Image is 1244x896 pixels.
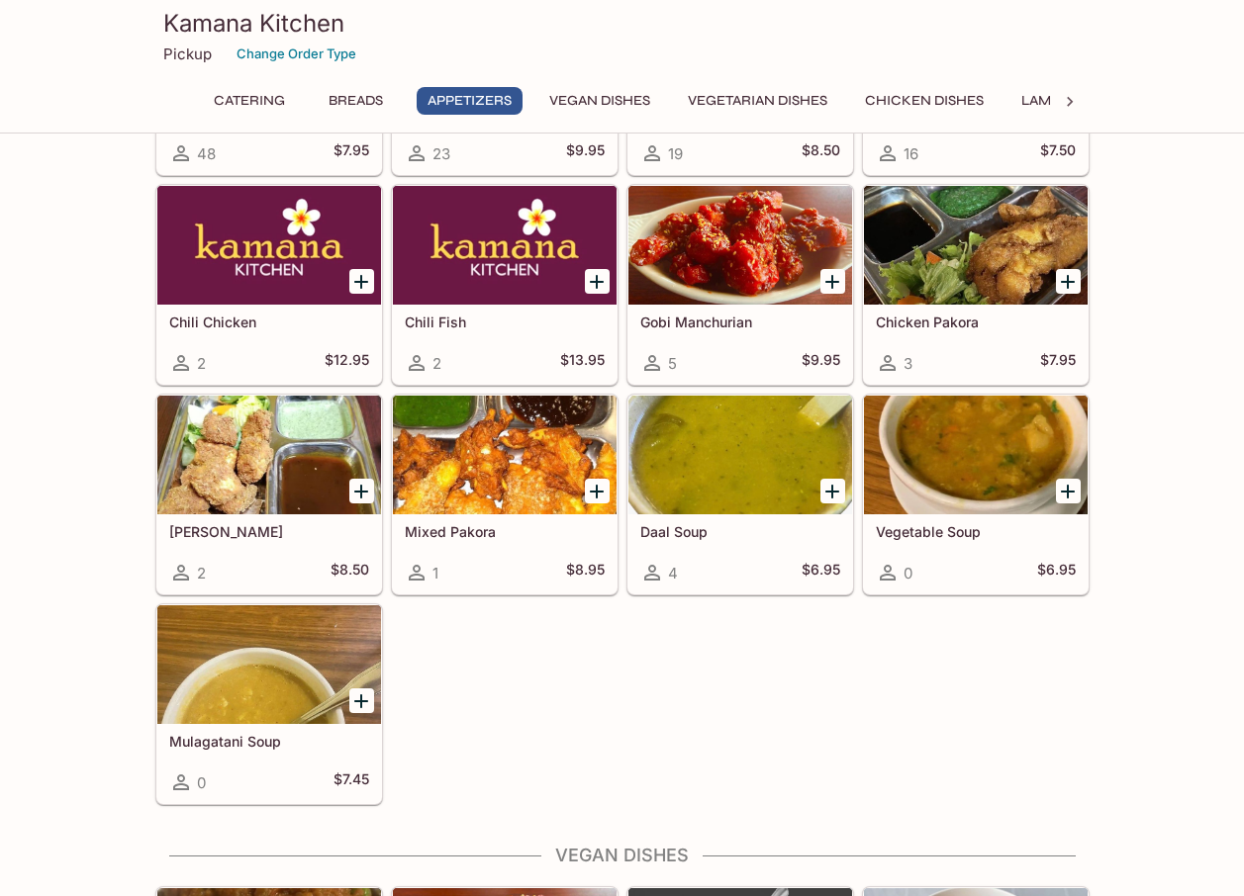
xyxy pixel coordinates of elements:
h5: $9.95 [802,351,840,375]
a: Chicken Pakora3$7.95 [863,185,1089,385]
button: Change Order Type [228,39,365,69]
span: 0 [197,773,206,792]
p: Pickup [163,45,212,63]
h5: $7.95 [1040,351,1076,375]
div: Mulagatani Soup [157,605,381,724]
span: 5 [668,354,677,373]
button: Catering [203,87,296,115]
span: 4 [668,564,678,582]
span: 2 [197,564,206,582]
h5: $7.45 [334,770,369,794]
h5: $7.50 [1040,141,1076,165]
h5: $6.95 [802,561,840,584]
h5: $9.95 [566,141,605,165]
h5: $7.95 [334,141,369,165]
h5: Chili Chicken [169,314,369,330]
h5: $8.50 [802,141,840,165]
div: Vegetable Soup [864,396,1088,514]
button: Add Gobi Manchurian [820,269,845,294]
div: Gobi Manchurian [628,186,852,305]
h5: $8.50 [331,561,369,584]
a: Chili Chicken2$12.95 [156,185,382,385]
div: Mixed Pakora [393,396,617,514]
h5: [PERSON_NAME] [169,523,369,540]
h5: Vegetable Soup [876,523,1076,540]
div: Paneer Pakora [157,396,381,514]
div: Chili Chicken [157,186,381,305]
span: 3 [904,354,912,373]
a: Gobi Manchurian5$9.95 [627,185,853,385]
h5: $12.95 [325,351,369,375]
a: Mulagatani Soup0$7.45 [156,604,382,804]
div: Chicken Pakora [864,186,1088,305]
button: Add Mixed Pakora [585,479,610,503]
button: Add Mulagatani Soup [349,688,374,713]
span: 48 [197,144,216,163]
button: Add Vegetable Soup [1056,479,1081,503]
button: Add Chili Fish [585,269,610,294]
h5: Mulagatani Soup [169,733,369,750]
h5: Daal Soup [640,523,840,540]
a: Chili Fish2$13.95 [392,185,618,385]
h4: Vegan Dishes [155,845,1090,866]
button: Add Chili Chicken [349,269,374,294]
a: Vegetable Soup0$6.95 [863,395,1089,594]
a: Daal Soup4$6.95 [627,395,853,594]
button: Add Daal Soup [820,479,845,503]
h5: Mixed Pakora [405,523,605,540]
h5: Chili Fish [405,314,605,330]
span: 2 [432,354,441,373]
button: Breads [312,87,401,115]
button: Vegetarian Dishes [677,87,838,115]
div: Daal Soup [628,396,852,514]
h5: $13.95 [560,351,605,375]
span: 0 [904,564,912,582]
span: 1 [432,564,438,582]
h5: $6.95 [1037,561,1076,584]
button: Add Chicken Pakora [1056,269,1081,294]
button: Appetizers [417,87,523,115]
button: Vegan Dishes [538,87,661,115]
h3: Kamana Kitchen [163,8,1082,39]
button: Add Paneer Pakora [349,479,374,503]
button: Lamb Dishes [1010,87,1123,115]
h5: $8.95 [566,561,605,584]
h5: Chicken Pakora [876,314,1076,330]
a: Mixed Pakora1$8.95 [392,395,618,594]
span: 16 [904,144,918,163]
button: Chicken Dishes [854,87,995,115]
span: 23 [432,144,450,163]
span: 19 [668,144,683,163]
h5: Gobi Manchurian [640,314,840,330]
span: 2 [197,354,206,373]
div: Chili Fish [393,186,617,305]
a: [PERSON_NAME]2$8.50 [156,395,382,594]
